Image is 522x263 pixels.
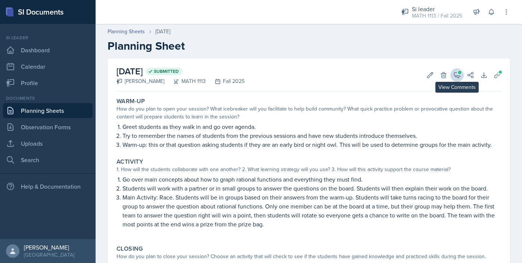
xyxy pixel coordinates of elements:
p: Try to remember the names of students from the previous sessions and have new students introduce ... [122,131,501,140]
div: [PERSON_NAME] [116,77,164,85]
div: MATH 1113 [164,77,206,85]
p: Main Activity: Race. Students will be in groups based on their answers from the warm-up. Students... [122,193,501,229]
a: Dashboard [3,43,93,58]
div: [GEOGRAPHIC_DATA] [24,251,74,259]
button: View Comments [450,68,464,82]
div: Si leader [3,34,93,41]
div: Documents [3,95,93,102]
div: MATH 1113 / Fall 2025 [412,12,462,20]
a: Calendar [3,59,93,74]
p: Warm-up: this or that question asking students if they are an early bird or night owl. This will ... [122,140,501,149]
div: Si leader [412,4,462,13]
a: Search [3,152,93,167]
a: Profile [3,75,93,90]
p: Go over main concepts about how to graph rational functions and everything they must find. [122,175,501,184]
a: Planning Sheets [3,103,93,118]
div: How do you plan to close your session? Choose an activity that will check to see if the students ... [116,253,501,260]
p: Students will work with a partner or in small groups to answer the questions on the board. Studen... [122,184,501,193]
h2: Planning Sheet [108,39,510,53]
div: How do you plan to open your session? What icebreaker will you facilitate to help build community... [116,105,501,121]
span: Submitted [154,68,179,74]
h2: [DATE] [116,65,245,78]
label: Closing [116,245,143,253]
a: Observation Forms [3,120,93,134]
div: Fall 2025 [206,77,245,85]
div: [PERSON_NAME] [24,244,74,251]
a: Planning Sheets [108,28,145,35]
div: Help & Documentation [3,179,93,194]
label: Activity [116,158,143,165]
div: 1. How will the students collaborate with one another? 2. What learning strategy will you use? 3.... [116,165,501,173]
div: [DATE] [155,28,170,35]
label: Warm-Up [116,98,145,105]
a: Uploads [3,136,93,151]
p: Greet students as they walk in and go over agenda. [122,122,501,131]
